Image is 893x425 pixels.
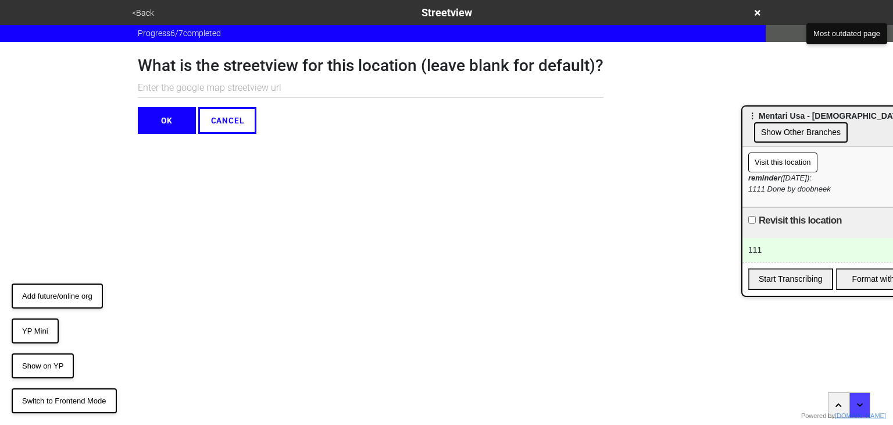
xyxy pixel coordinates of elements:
button: Start Transcribing [748,268,833,290]
label: Revisit this location [759,214,842,228]
button: <Back [128,6,158,20]
div: Powered by [801,411,886,421]
strong: reminder [748,173,781,182]
button: Show on YP [12,353,74,379]
button: Switch to Frontend Mode [12,388,117,414]
button: OK [138,107,196,134]
button: Visit this location [748,153,817,172]
button: CANCEL [198,107,256,134]
button: Add future/online org [12,284,103,309]
button: Show Other Branches [754,122,848,143]
a: [DOMAIN_NAME] [835,412,886,419]
span: Progress 6 / 7 completed [138,27,221,40]
button: YP Mini [12,318,59,344]
h1: What is the streetview for this location (leave blank for default)? [138,56,603,76]
button: Most outdated page [806,23,887,44]
input: Enter the google map streetview url [138,79,603,98]
span: Streetview [422,6,472,19]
